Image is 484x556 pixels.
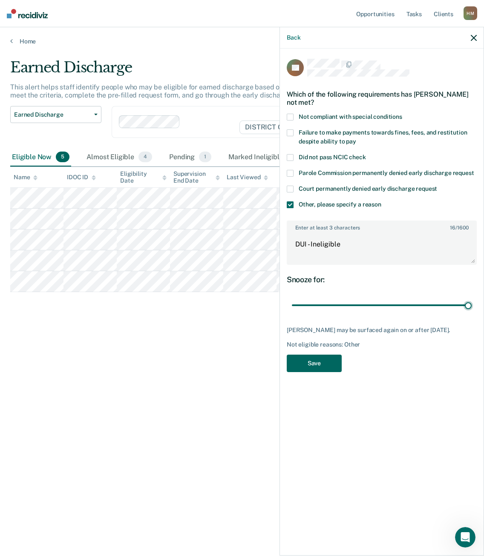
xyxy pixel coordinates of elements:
span: 1 [199,152,211,163]
img: Recidiviz [7,9,48,18]
div: H M [464,6,477,20]
span: Did not pass NCIC check [299,154,366,160]
iframe: Intercom live chat [455,527,475,547]
div: Earned Discharge [10,59,446,83]
div: Name [14,174,37,181]
button: Back [287,34,300,41]
div: Eligible Now [10,148,71,167]
span: 4 [138,152,152,163]
span: 5 [56,152,69,163]
div: Pending [167,148,213,167]
span: Parole Commission permanently denied early discharge request [299,169,474,176]
span: Not compliant with special conditions [299,113,402,120]
textarea: DUI - Ineligible [288,232,476,264]
div: Which of the following requirements has [PERSON_NAME] not met? [287,83,477,113]
a: Home [10,37,474,45]
div: Marked Ineligible [227,148,305,167]
div: Supervision End Date [173,170,220,185]
span: Other, please specify a reason [299,201,381,208]
div: Not eligible reasons: Other [287,341,477,348]
div: [PERSON_NAME] may be surfaced again on or after [DATE]. [287,327,477,334]
p: This alert helps staff identify people who may be eligible for earned discharge based on IDOC’s c... [10,83,446,99]
span: / 1600 [450,225,468,231]
div: Snooze for: [287,275,477,284]
span: Court permanently denied early discharge request [299,185,437,192]
div: Almost Eligible [85,148,154,167]
span: 16 [450,225,455,231]
span: Failure to make payments towards fines, fees, and restitution despite ability to pay [299,129,467,145]
div: IDOC ID [67,174,96,181]
label: Enter at least 3 characters [288,221,476,231]
div: Eligibility Date [120,170,167,185]
span: Earned Discharge [14,111,91,118]
button: Save [287,355,342,372]
span: DISTRICT OFFICE 5, [GEOGRAPHIC_DATA] [239,120,392,134]
div: Last Viewed [227,174,268,181]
